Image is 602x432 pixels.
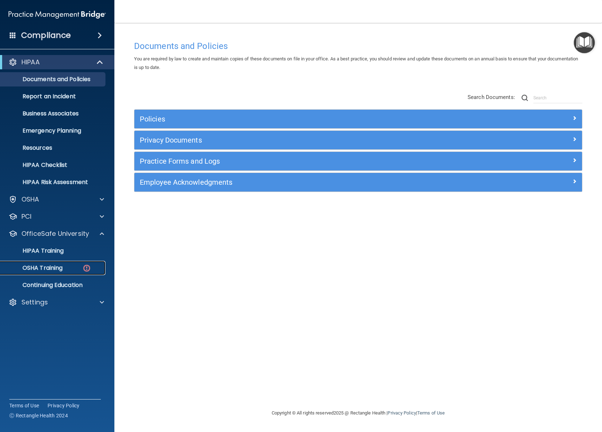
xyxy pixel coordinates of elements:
h5: Employee Acknowledgments [140,178,465,186]
span: You are required by law to create and maintain copies of these documents on file in your office. ... [134,56,578,70]
h4: Documents and Policies [134,41,582,51]
a: Policies [140,113,577,125]
a: Settings [9,298,104,307]
a: Privacy Policy [388,410,416,416]
p: Continuing Education [5,282,102,289]
img: danger-circle.6113f641.png [82,264,91,273]
a: HIPAA [9,58,104,66]
a: Practice Forms and Logs [140,155,577,167]
h5: Practice Forms and Logs [140,157,465,165]
p: HIPAA [21,58,40,66]
p: OfficeSafe University [21,229,89,238]
a: PCI [9,212,104,221]
p: HIPAA Training [5,247,64,254]
p: Emergency Planning [5,127,102,134]
span: Ⓒ Rectangle Health 2024 [9,412,68,419]
p: Business Associates [5,110,102,117]
p: HIPAA Risk Assessment [5,179,102,186]
a: Terms of Use [9,402,39,409]
p: PCI [21,212,31,221]
a: Privacy Policy [48,402,80,409]
a: Terms of Use [417,410,445,416]
p: Settings [21,298,48,307]
p: OSHA Training [5,264,63,272]
p: Documents and Policies [5,76,102,83]
button: Open Resource Center [574,32,595,53]
span: Search Documents: [468,94,515,100]
a: OSHA [9,195,104,204]
a: OfficeSafe University [9,229,104,238]
div: Copyright © All rights reserved 2025 @ Rectangle Health | | [228,402,489,424]
img: ic-search.3b580494.png [522,95,528,101]
h4: Compliance [21,30,71,40]
h5: Policies [140,115,465,123]
p: OSHA [21,195,39,204]
input: Search [533,93,582,103]
p: Report an Incident [5,93,102,100]
img: PMB logo [9,8,106,22]
iframe: Drift Widget Chat Controller [478,381,593,410]
a: Employee Acknowledgments [140,177,577,188]
h5: Privacy Documents [140,136,465,144]
a: Privacy Documents [140,134,577,146]
p: Resources [5,144,102,152]
p: HIPAA Checklist [5,162,102,169]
